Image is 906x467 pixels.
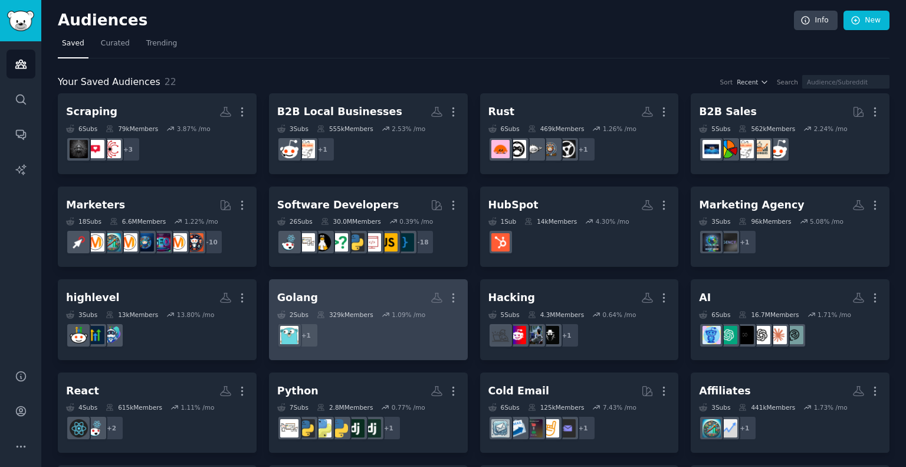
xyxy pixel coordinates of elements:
[691,279,889,360] a: AI6Subs16.7MMembers1.71% /moAI_Tools_NewsClaudeAIOpenAIArtificialInteligenceChatGPTartificial
[269,279,468,360] a: Golang2Subs329kMembers1.09% /mo+1golang
[843,11,889,31] a: New
[699,384,751,399] div: Affiliates
[70,233,88,252] img: PPC
[528,403,585,412] div: 125k Members
[317,125,373,133] div: 555k Members
[277,217,313,226] div: 26 Sub s
[399,217,433,226] div: 0.39 % /mo
[310,137,335,162] div: + 1
[277,125,308,133] div: 3 Sub s
[346,419,365,437] img: django
[392,403,425,412] div: 0.77 % /mo
[703,233,721,252] img: SMMA
[699,104,757,119] div: B2B Sales
[180,403,214,412] div: 1.11 % /mo
[719,419,737,437] img: juststart
[524,140,543,158] img: rustjerk
[480,373,679,453] a: Cold Email6Subs125kMembers7.43% /mo+1EmailOutreachColdEmailAndSalesStartColdEmailEmailmarketingco...
[110,217,166,226] div: 6.6M Members
[810,217,843,226] div: 5.08 % /mo
[330,419,348,437] img: pythontips
[508,140,526,158] img: rust_gamedev
[313,233,331,252] img: linux
[277,104,402,119] div: B2B Local Businesses
[528,311,584,319] div: 4.3M Members
[488,403,520,412] div: 6 Sub s
[480,93,679,174] a: Rust6Subs469kMembers1.26% /mo+1actixlearnrustrustjerkrust_gamedevrust
[508,419,526,437] img: Emailmarketing
[58,11,794,30] h2: Audiences
[66,104,117,119] div: Scraping
[541,326,559,344] img: hackers
[330,233,348,252] img: cscareerquestions
[488,311,520,319] div: 5 Sub s
[363,233,381,252] img: webdev
[703,326,721,344] img: artificial
[317,311,373,319] div: 329k Members
[699,198,805,213] div: Marketing Agency
[103,233,121,252] img: Affiliatemarketing
[738,217,791,226] div: 96k Members
[794,11,838,31] a: Info
[136,233,154,252] img: digital_marketing
[699,290,711,305] div: AI
[7,11,34,31] img: GummySearch logo
[116,137,140,162] div: + 3
[185,217,218,226] div: 1.22 % /mo
[738,311,799,319] div: 16.7M Members
[119,233,137,252] img: DigitalMarketing
[814,403,848,412] div: 1.73 % /mo
[277,384,319,399] div: Python
[317,403,373,412] div: 2.8M Members
[106,403,162,412] div: 615k Members
[66,403,97,412] div: 4 Sub s
[691,93,889,174] a: B2B Sales5Subs562kMembers2.24% /mosalessalestechniquesb2b_salesB2BSalesB_2_B_Selling_Tips
[488,217,517,226] div: 1 Sub
[70,419,88,437] img: react
[58,34,88,58] a: Saved
[541,140,559,158] img: learnrust
[818,311,851,319] div: 1.71 % /mo
[277,290,318,305] div: Golang
[703,419,721,437] img: Affiliatemarketing
[177,311,215,319] div: 13.80 % /mo
[297,419,315,437] img: Python
[363,419,381,437] img: djangolearning
[488,198,539,213] div: HubSpot
[541,419,559,437] img: ColdEmailAndSales
[738,403,795,412] div: 441k Members
[280,233,298,252] img: reactjs
[802,75,889,89] input: Audience/Subreddit
[269,93,468,174] a: B2B Local Businesses3Subs555kMembers2.53% /mo+1b2b_salessales
[66,384,99,399] div: React
[603,403,636,412] div: 7.43 % /mo
[396,233,414,252] img: programming
[488,384,549,399] div: Cold Email
[58,373,257,453] a: React4Subs615kMembers1.11% /mo+2reactjsreact
[392,311,425,319] div: 1.09 % /mo
[277,403,308,412] div: 7 Sub s
[269,187,468,267] a: Software Developers26Subs30.0MMembers0.39% /mo+18programmingjavascriptwebdevPythoncscareerquestio...
[66,217,101,226] div: 18 Sub s
[508,326,526,344] img: cybersecurity
[62,38,84,49] span: Saved
[491,419,510,437] img: coldemail
[86,140,104,158] img: SocialMediaScraping
[280,140,298,158] img: sales
[101,38,130,49] span: Curated
[691,187,889,267] a: Marketing Agency3Subs96kMembers5.08% /mo+1agencySMMA
[720,78,733,86] div: Sort
[691,373,889,453] a: Affiliates3Subs441kMembers1.73% /mo+1juststartAffiliatemarketing
[488,125,520,133] div: 6 Sub s
[480,279,679,360] a: Hacking5Subs4.3MMembers0.64% /mo+1hackersVerified_Hackercybersecurityhacking
[66,198,125,213] div: Marketers
[66,311,97,319] div: 3 Sub s
[277,311,308,319] div: 2 Sub s
[106,311,158,319] div: 13k Members
[719,140,737,158] img: B2BSales
[165,76,176,87] span: 22
[58,75,160,90] span: Your Saved Audiences
[752,140,770,158] img: salestechniques
[409,230,434,254] div: + 18
[66,125,97,133] div: 6 Sub s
